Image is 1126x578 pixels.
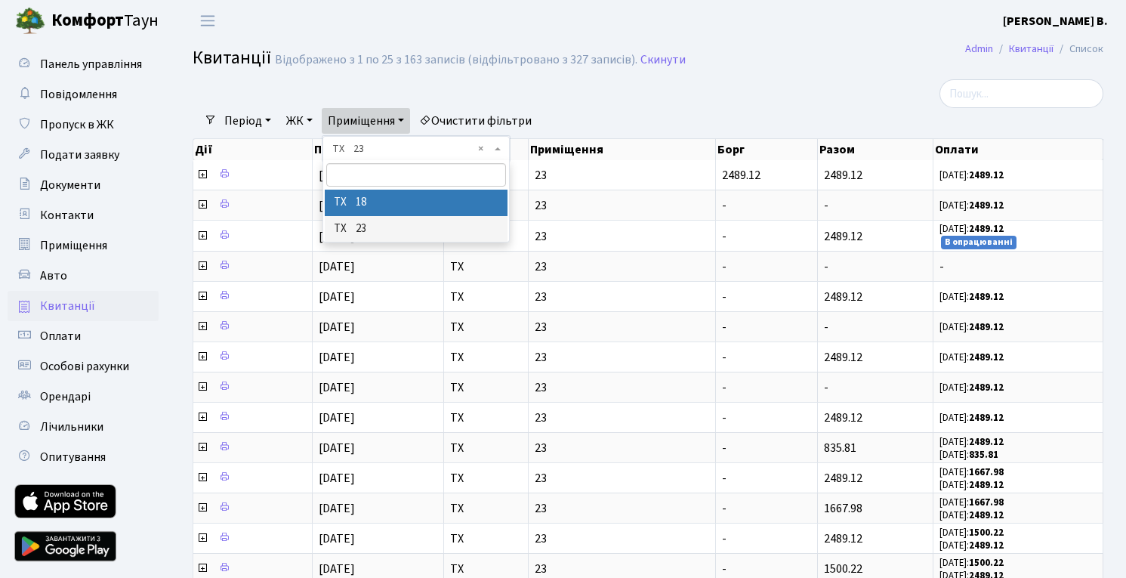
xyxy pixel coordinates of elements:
[939,556,1004,570] small: [DATE]:
[535,261,710,273] span: 23
[824,197,828,214] span: -
[535,382,710,394] span: 23
[939,222,1004,236] small: [DATE]:
[535,321,710,333] span: 23
[319,319,355,335] span: [DATE]
[535,563,710,575] span: 23
[319,167,355,184] span: [DATE]
[969,199,1004,212] b: 2489.12
[939,478,1004,492] small: [DATE]:
[722,228,727,245] span: -
[939,411,1004,425] small: [DATE]:
[1009,41,1054,57] a: Квитанції
[450,321,522,333] span: ТХ
[969,478,1004,492] b: 2489.12
[933,139,1103,160] th: Оплати
[722,440,727,456] span: -
[218,108,277,134] a: Період
[40,449,106,465] span: Опитування
[939,351,1004,364] small: [DATE]:
[824,289,862,305] span: 2489.12
[325,190,507,216] li: ТХ 18
[189,8,227,33] button: Переключити навігацію
[8,412,159,442] a: Лічильники
[325,216,507,243] li: ТХ 23
[969,435,1004,449] b: 2489.12
[8,291,159,321] a: Квитанції
[939,539,1004,552] small: [DATE]:
[40,86,117,103] span: Повідомлення
[478,141,483,156] span: Видалити всі елементи
[722,167,760,184] span: 2489.12
[824,410,862,426] span: 2489.12
[969,526,1004,539] b: 1500.22
[8,110,159,140] a: Пропуск в ЖК
[969,381,1004,394] b: 2489.12
[824,228,862,245] span: 2489.12
[939,448,998,462] small: [DATE]:
[969,508,1004,522] b: 2489.12
[535,412,710,424] span: 23
[450,563,522,575] span: ТХ
[824,258,828,275] span: -
[319,500,355,517] span: [DATE]
[280,108,319,134] a: ЖК
[319,561,355,577] span: [DATE]
[8,230,159,261] a: Приміщення
[313,139,444,160] th: Період
[818,139,933,160] th: Разом
[319,228,355,245] span: [DATE]
[40,298,95,314] span: Квитанції
[941,236,1016,249] small: В опрацюванні
[535,502,710,515] span: 23
[969,448,998,462] b: 835.81
[722,289,727,305] span: -
[535,351,710,363] span: 23
[413,108,538,134] a: Очистити фільтри
[322,108,410,134] a: Приміщення
[969,556,1004,570] b: 1500.22
[51,8,124,32] b: Комфорт
[824,167,862,184] span: 2489.12
[722,349,727,366] span: -
[450,502,522,515] span: ТХ
[722,561,727,577] span: -
[1003,12,1108,30] a: [PERSON_NAME] В.
[939,320,1004,334] small: [DATE]:
[722,410,727,426] span: -
[450,261,522,273] span: ТХ
[319,197,355,214] span: [DATE]
[8,49,159,79] a: Панель управління
[722,500,727,517] span: -
[722,530,727,547] span: -
[824,440,856,456] span: 835.81
[8,170,159,200] a: Документи
[8,382,159,412] a: Орендарі
[319,410,355,426] span: [DATE]
[40,328,81,345] span: Оплати
[969,411,1004,425] b: 2489.12
[824,470,862,487] span: 2489.12
[1003,13,1108,29] b: [PERSON_NAME] В.
[824,319,828,335] span: -
[969,290,1004,304] b: 2489.12
[51,8,159,34] span: Таун
[319,349,355,366] span: [DATE]
[319,379,355,396] span: [DATE]
[969,168,1004,182] b: 2489.12
[969,351,1004,364] b: 2489.12
[939,261,1097,273] span: -
[824,500,862,517] span: 1667.98
[939,465,1004,479] small: [DATE]:
[275,53,637,67] div: Відображено з 1 по 25 з 163 записів (відфільтровано з 327 записів).
[8,79,159,110] a: Повідомлення
[969,222,1004,236] b: 2489.12
[824,349,862,366] span: 2489.12
[722,258,727,275] span: -
[40,388,91,405] span: Орендарі
[965,41,993,57] a: Admin
[40,177,100,193] span: Документи
[824,379,828,396] span: -
[319,258,355,275] span: [DATE]
[40,56,142,73] span: Панель управління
